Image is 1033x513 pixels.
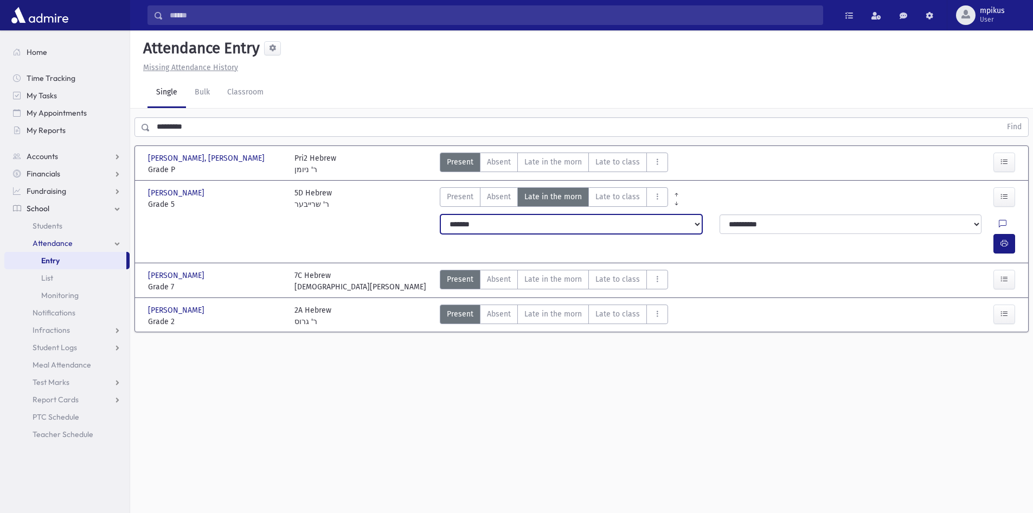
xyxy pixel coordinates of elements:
a: Home [4,43,130,61]
span: Absent [487,308,511,320]
span: My Appointments [27,108,87,118]
div: 5D Hebrew ר' שרייבער [294,187,332,210]
span: School [27,204,49,213]
a: Report Cards [4,391,130,408]
a: Infractions [4,321,130,339]
a: Classroom [219,78,272,108]
span: Absent [487,156,511,168]
span: Present [447,308,473,320]
span: PTC Schedule [33,412,79,422]
span: Late in the morn [524,308,582,320]
a: My Tasks [4,87,130,104]
span: Students [33,221,62,231]
span: Grade 2 [148,316,284,327]
a: Entry [4,252,126,269]
span: Absent [487,191,511,202]
span: Home [27,47,47,57]
span: Present [447,156,473,168]
span: Accounts [27,151,58,161]
span: Entry [41,256,60,265]
u: Missing Attendance History [143,63,238,72]
span: List [41,273,53,283]
span: Late in the morn [524,191,582,202]
a: Meal Attendance [4,356,130,373]
span: Notifications [33,308,75,318]
div: AttTypes [440,153,668,175]
a: Test Marks [4,373,130,391]
span: Late to class [595,156,640,168]
a: Accounts [4,148,130,165]
a: Time Tracking [4,69,130,87]
span: Absent [487,274,511,285]
span: Grade P [148,164,284,175]
a: School [4,200,130,217]
a: Missing Attendance History [139,63,238,72]
a: List [4,269,130,287]
span: Time Tracking [27,73,75,83]
span: [PERSON_NAME] [148,305,207,316]
a: Single [147,78,186,108]
input: Search [163,5,823,25]
a: PTC Schedule [4,408,130,426]
span: Fundraising [27,186,66,196]
div: AttTypes [440,270,668,293]
span: Present [447,274,473,285]
div: Pri2 Hebrew ר' ניומן [294,153,336,175]
div: 2A Hebrew ר' גרוס [294,305,331,327]
span: Late in the morn [524,274,582,285]
a: Fundraising [4,182,130,200]
span: My Tasks [27,91,57,100]
a: Financials [4,165,130,182]
div: AttTypes [440,187,668,210]
span: Late in the morn [524,156,582,168]
span: Late to class [595,274,640,285]
h5: Attendance Entry [139,39,260,58]
span: Late to class [595,191,640,202]
span: Meal Attendance [33,360,91,370]
span: [PERSON_NAME] [148,187,207,199]
span: User [980,15,1005,24]
a: Notifications [4,304,130,321]
span: [PERSON_NAME] [148,270,207,281]
span: Grade 7 [148,281,284,293]
span: Late to class [595,308,640,320]
span: My Reports [27,125,66,135]
a: Teacher Schedule [4,426,130,443]
span: Present [447,191,473,202]
a: Monitoring [4,287,130,304]
span: Report Cards [33,395,79,404]
span: mpikus [980,7,1005,15]
a: Students [4,217,130,235]
div: 7C Hebrew [DEMOGRAPHIC_DATA][PERSON_NAME] [294,270,426,293]
span: Test Marks [33,377,69,387]
button: Find [1000,118,1028,136]
div: AttTypes [440,305,668,327]
span: Grade 5 [148,199,284,210]
a: Attendance [4,235,130,252]
span: Teacher Schedule [33,429,93,439]
img: AdmirePro [9,4,71,26]
span: Student Logs [33,343,77,352]
a: Student Logs [4,339,130,356]
a: My Reports [4,122,130,139]
a: Bulk [186,78,219,108]
span: Monitoring [41,290,79,300]
a: My Appointments [4,104,130,122]
span: [PERSON_NAME], [PERSON_NAME] [148,153,267,164]
span: Attendance [33,238,73,248]
span: Financials [27,169,60,179]
span: Infractions [33,325,70,335]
